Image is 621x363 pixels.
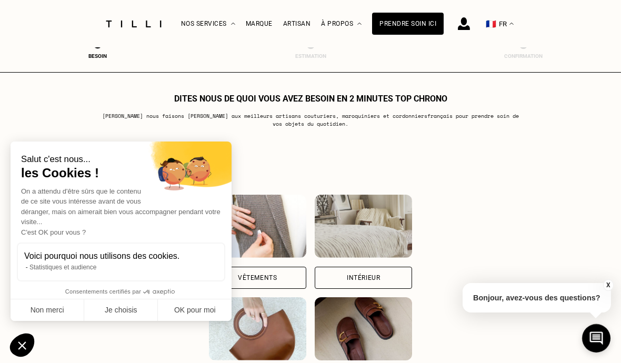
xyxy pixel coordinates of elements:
[102,112,519,128] p: [PERSON_NAME] nous faisons [PERSON_NAME] aux meilleurs artisans couturiers , maroquiniers et cord...
[231,23,235,25] img: Menu déroulant
[603,279,613,291] button: X
[509,23,514,25] img: menu déroulant
[246,20,273,27] a: Marque
[77,53,119,59] div: Besoin
[357,23,362,25] img: Menu déroulant à propos
[174,94,447,104] h1: Dites nous de quoi vous avez besoin en 2 minutes top chrono
[209,195,306,258] img: Vêtements
[102,21,165,27] img: Logo du service de couturière Tilli
[289,53,332,59] div: Estimation
[181,1,235,47] div: Nos services
[458,17,470,30] img: icône connexion
[486,19,496,29] span: 🇫🇷
[372,13,444,35] a: Prendre soin ici
[321,1,362,47] div: À propos
[315,195,412,258] img: Intérieur
[238,275,277,281] div: Vêtements
[209,297,306,360] img: Accessoires
[503,53,545,59] div: Confirmation
[463,283,611,312] p: Bonjour, avez-vous des questions?
[283,20,311,27] a: Artisan
[480,1,519,47] button: 🇫🇷 FR
[347,275,380,281] div: Intérieur
[13,149,608,174] div: Catégorie
[315,297,412,360] img: Chaussures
